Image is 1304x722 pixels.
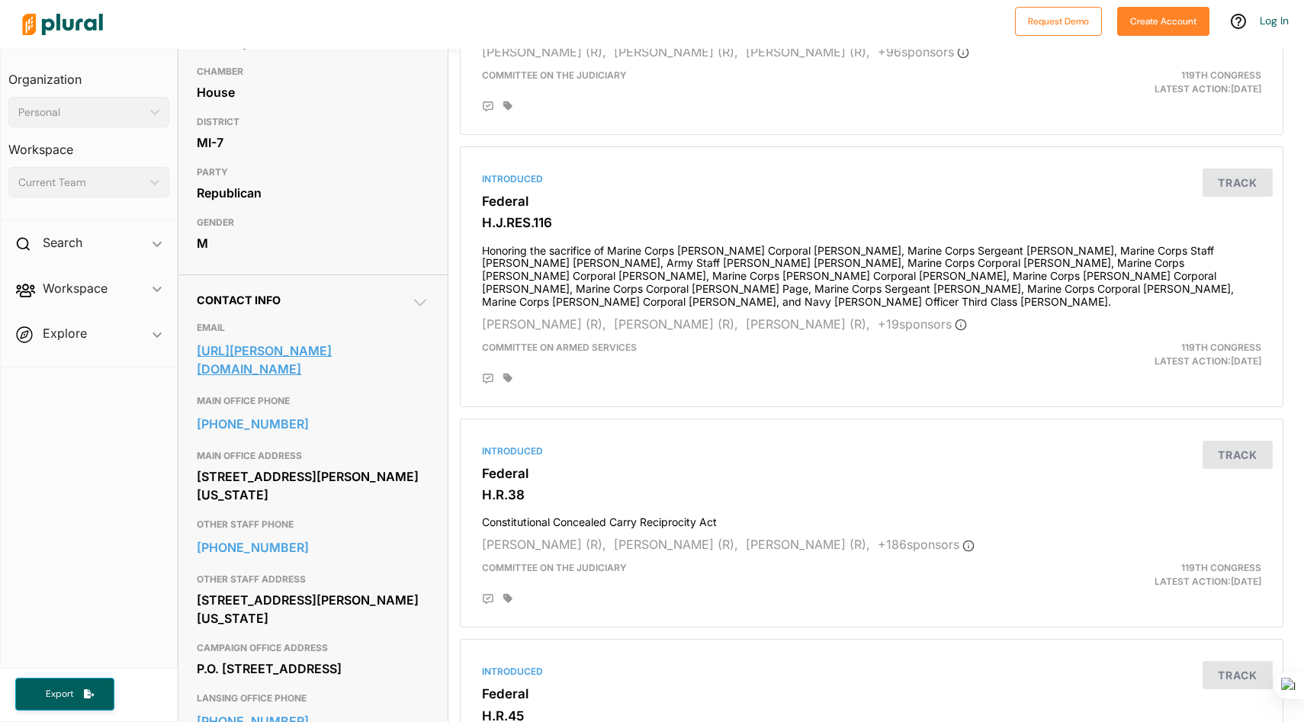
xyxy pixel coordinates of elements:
div: [STREET_ADDRESS][PERSON_NAME][US_STATE] [197,465,429,506]
span: [PERSON_NAME] (R), [746,316,870,332]
div: Introduced [482,444,1261,458]
span: [PERSON_NAME] (R), [746,537,870,552]
h3: LANSING OFFICE PHONE [197,689,429,708]
button: Request Demo [1015,7,1102,36]
button: Track [1203,168,1273,197]
h4: Constitutional Concealed Carry Reciprocity Act [482,509,1261,529]
h4: Honoring the sacrifice of Marine Corps [PERSON_NAME] Corporal [PERSON_NAME], Marine Corps Sergean... [482,237,1261,309]
span: [PERSON_NAME] (R), [746,44,870,59]
div: Add tags [503,373,512,383]
span: + 186 sponsor s [878,537,975,552]
button: Export [15,678,114,711]
button: Track [1203,661,1273,689]
span: 119th Congress [1181,562,1261,573]
div: Current Team [18,175,144,191]
div: Add tags [503,101,512,111]
a: Request Demo [1015,12,1102,28]
a: [URL][PERSON_NAME][DOMAIN_NAME] [197,339,429,380]
span: 119th Congress [1181,342,1261,353]
div: Add tags [503,593,512,604]
span: + 96 sponsor s [878,44,969,59]
div: Add Position Statement [482,101,494,113]
span: Committee on the Judiciary [482,562,627,573]
div: Latest Action: [DATE] [1005,69,1273,96]
div: Republican [197,181,429,204]
span: Committee on Armed Services [482,342,637,353]
span: [PERSON_NAME] (R), [614,316,738,332]
span: Contact Info [197,294,281,306]
span: [PERSON_NAME] (R), [482,537,606,552]
div: [STREET_ADDRESS][PERSON_NAME][US_STATE] [197,589,429,630]
a: Log In [1260,14,1289,27]
div: P.O. [STREET_ADDRESS] [197,657,429,680]
div: Add Position Statement [482,373,494,385]
div: Introduced [482,665,1261,679]
span: 119th Congress [1181,69,1261,81]
h3: Workspace [8,127,169,161]
h3: Federal [482,686,1261,701]
h3: MAIN OFFICE PHONE [197,392,429,410]
span: [PERSON_NAME] (R), [614,44,738,59]
div: Latest Action: [DATE] [1005,561,1273,589]
h2: Search [43,234,82,251]
h3: Federal [482,466,1261,481]
h3: H.R.38 [482,487,1261,502]
button: Track [1203,441,1273,469]
div: M [197,232,429,255]
a: [PHONE_NUMBER] [197,536,429,559]
span: [PERSON_NAME] (R), [614,537,738,552]
h3: CHAMBER [197,63,429,81]
h3: MAIN OFFICE ADDRESS [197,447,429,465]
h3: EMAIL [197,319,429,337]
span: [PERSON_NAME] (R), [482,316,606,332]
span: [PERSON_NAME] (R), [482,44,606,59]
a: [PHONE_NUMBER] [197,412,429,435]
h3: OTHER STAFF ADDRESS [197,570,429,589]
div: Personal [18,104,144,120]
h3: PARTY [197,163,429,181]
span: Committee on the Judiciary [482,69,627,81]
a: Create Account [1117,12,1209,28]
h3: OTHER STAFF PHONE [197,515,429,534]
button: Create Account [1117,7,1209,36]
div: Add Position Statement [482,593,494,605]
div: Introduced [482,172,1261,186]
h3: H.J.RES.116 [482,215,1261,230]
span: Export [35,688,84,701]
div: MI-7 [197,131,429,154]
div: Latest Action: [DATE] [1005,341,1273,368]
div: House [197,81,429,104]
span: + 19 sponsor s [878,316,967,332]
h3: GENDER [197,213,429,232]
h3: DISTRICT [197,113,429,131]
h3: Organization [8,57,169,91]
h3: Federal [482,194,1261,209]
h3: CAMPAIGN OFFICE ADDRESS [197,639,429,657]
